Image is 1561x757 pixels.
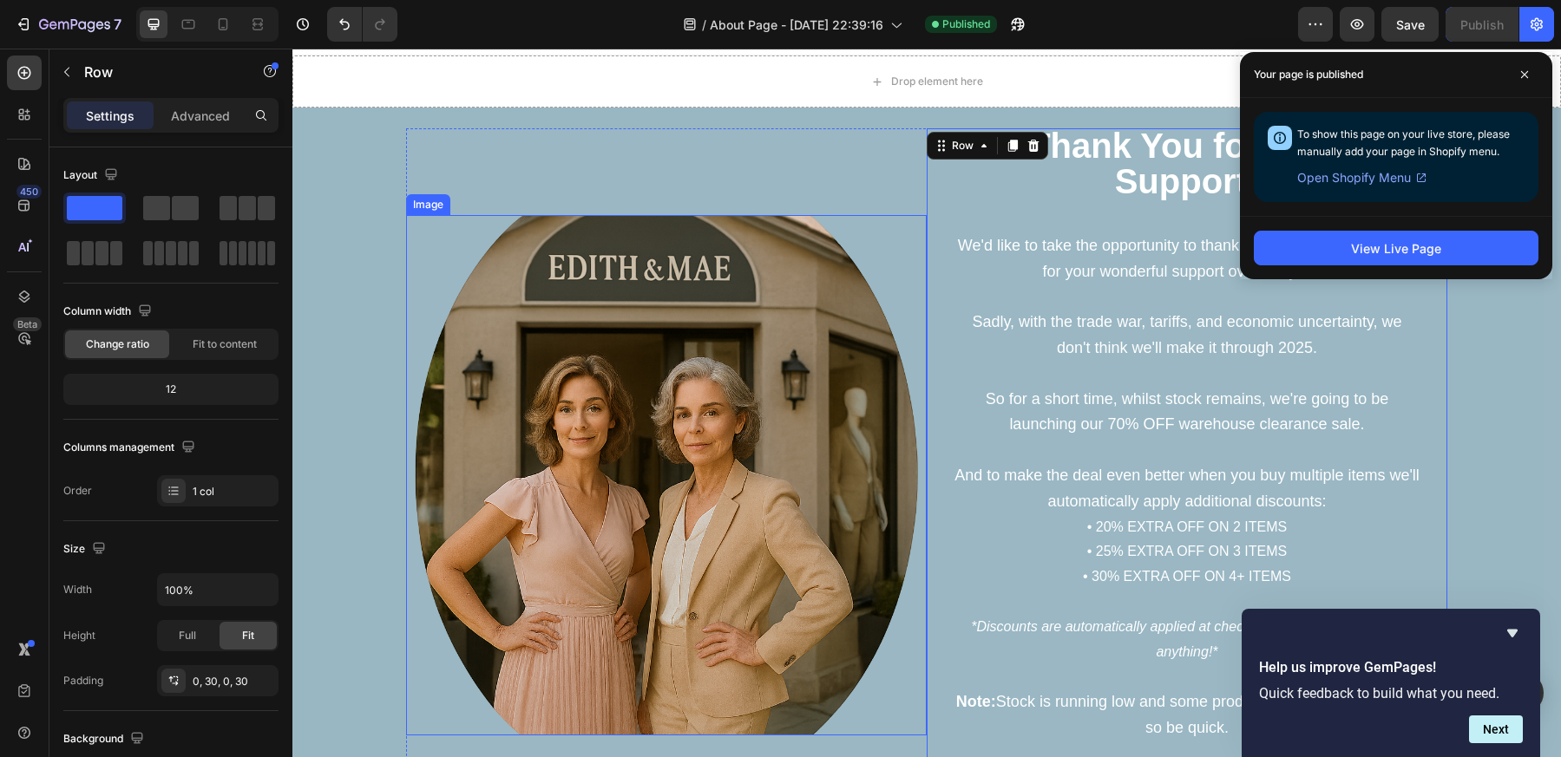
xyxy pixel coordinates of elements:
button: Next question [1469,715,1523,743]
h2: Help us improve GemPages! [1259,657,1523,678]
button: View Live Page [1254,231,1538,265]
div: 1 col [193,484,274,499]
span: About Page - [DATE] 22:39:16 [710,16,883,34]
div: 450 [16,185,42,199]
div: Columns management [63,436,199,460]
span: / [702,16,706,34]
div: Background [63,728,148,751]
span: Full [179,628,196,643]
div: Height [63,628,95,643]
span: Sadly, with the trade war, tariffs, and economic uncertainty, we don't think we'll make it throug... [679,264,1109,308]
div: Beta [13,317,42,331]
p: ⁠⁠⁠⁠⁠⁠⁠ [662,82,1127,153]
div: Padding [63,673,103,688]
strong: Note: [664,644,704,662]
div: Order [63,483,92,499]
p: Settings [86,107,134,125]
div: Row [656,89,685,105]
p: Your page is published [1254,66,1363,83]
div: 12 [67,377,275,401]
div: Undo/Redo [327,7,397,42]
div: View Live Page [1351,239,1441,258]
button: 7 [7,7,129,42]
i: *Discounts are automatically applied at checkout, you don't need to do anything!* [679,571,1111,610]
span: Fit to content [193,336,257,352]
p: Row [84,62,232,82]
button: Hide survey [1502,623,1523,643]
p: Quick feedback to build what you need. [1259,685,1523,702]
span: Published [942,16,990,32]
span: And to make the deal even better when you buy multiple items we'll automatically apply additional... [662,418,1127,461]
h2: Rich Text Editor. Editing area: main [660,80,1129,155]
span: • 30% EXTRA OFF ON 4+ ITEMS [790,520,999,535]
div: Column width [63,300,155,323]
span: Open Shopify Menu [1297,167,1411,188]
div: Size [63,538,109,561]
span: • 25% EXTRA OFF ON 3 ITEMS [795,495,995,510]
strong: Thank You for Your Support! [737,78,1053,152]
p: Advanced [171,107,230,125]
button: Save [1381,7,1439,42]
input: Auto [158,574,278,605]
span: Change ratio [86,336,149,352]
div: Publish [1460,16,1504,34]
div: 0, 30, 0, 30 [193,674,274,689]
span: Stock is running low and some products are already sold out, so be quick. [664,644,1125,688]
div: Layout [63,164,121,187]
span: Save [1396,17,1425,32]
span: So for a short time, whilst stock remains, we're going to be launching our 70% OFF warehouse clea... [693,342,1097,385]
div: Help us improve GemPages! [1259,623,1523,743]
div: Width [63,582,92,597]
button: Publish [1446,7,1518,42]
span: • 20% EXTRA OFF ON 2 ITEMS [795,471,995,486]
span: We'd like to take the opportunity to thank all of our loyal customers for your wonderful support ... [666,188,1124,232]
div: Rich Text Editor. Editing area: main [660,183,1129,746]
iframe: Design area [292,49,1561,757]
span: Fit [242,628,254,643]
p: 7 [114,14,121,35]
span: To show this page on your live store, please manually add your page in Shopify menu. [1297,127,1510,158]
